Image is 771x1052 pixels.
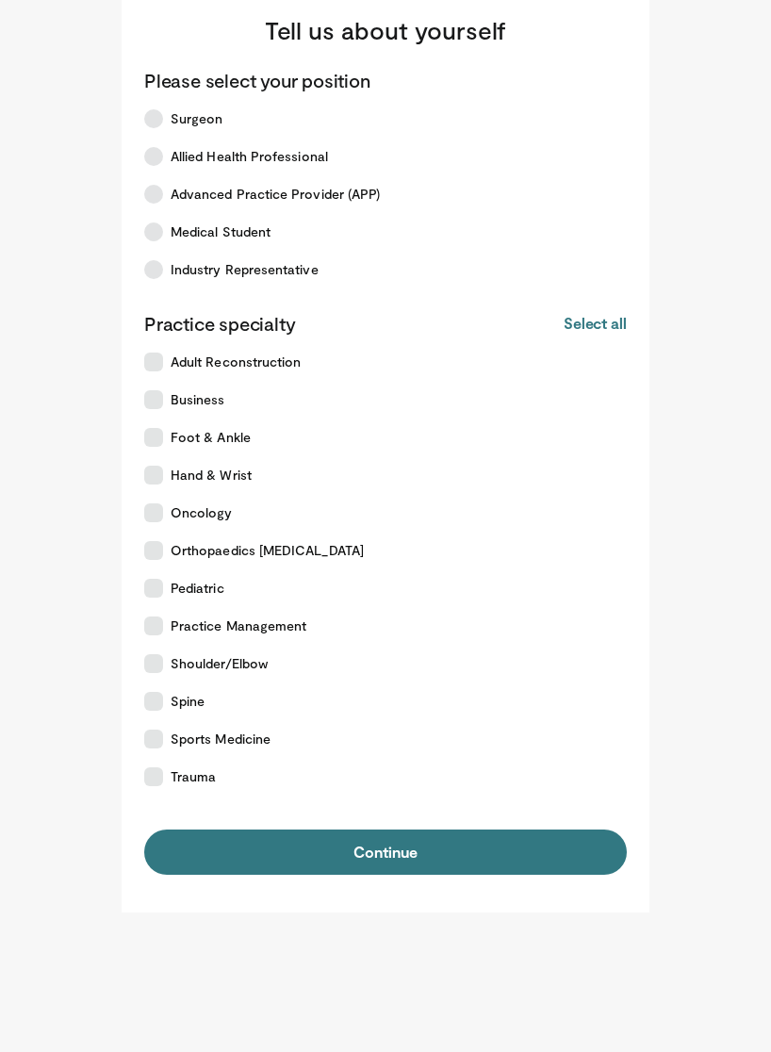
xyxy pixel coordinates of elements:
span: Business [171,390,225,409]
button: Select all [564,313,627,334]
span: Shoulder/Elbow [171,654,268,673]
span: Trauma [171,767,216,786]
span: Practice Management [171,616,306,635]
span: Foot & Ankle [171,428,251,447]
h3: Tell us about yourself [144,15,627,45]
span: Spine [171,692,205,711]
span: Hand & Wrist [171,466,252,485]
span: Pediatric [171,579,224,598]
span: Oncology [171,503,233,522]
button: Continue [144,830,627,875]
p: Practice specialty [144,311,295,336]
span: Advanced Practice Provider (APP) [171,185,380,204]
span: Industry Representative [171,260,319,279]
span: Sports Medicine [171,730,271,748]
span: Allied Health Professional [171,147,328,166]
span: Adult Reconstruction [171,353,301,371]
p: Please select your position [144,68,370,92]
span: Orthopaedics [MEDICAL_DATA] [171,541,364,560]
span: Surgeon [171,109,223,128]
span: Medical Student [171,222,271,241]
